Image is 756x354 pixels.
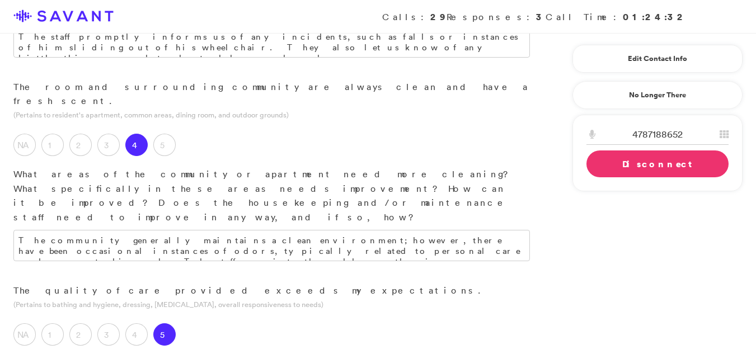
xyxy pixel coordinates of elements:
[13,80,530,108] p: The room and surrounding community are always clean and have a fresh scent.
[572,81,743,109] a: No Longer There
[97,323,120,346] label: 3
[125,134,148,156] label: 4
[69,323,92,346] label: 2
[13,134,36,156] label: NA
[13,167,530,224] p: What areas of the community or apartment need more cleaning? What specifically in these areas nee...
[430,11,447,23] strong: 29
[41,134,64,156] label: 1
[125,323,148,346] label: 4
[586,150,729,177] a: Disconnect
[41,323,64,346] label: 1
[97,134,120,156] label: 3
[69,134,92,156] label: 2
[13,110,530,120] p: (Pertains to resident's apartment, common areas, dining room, and outdoor grounds)
[153,134,176,156] label: 5
[536,11,546,23] strong: 3
[13,323,36,346] label: NA
[153,323,176,346] label: 5
[13,284,530,298] p: The quality of care provided exceeds my expectations.
[586,50,729,68] a: Edit Contact Info
[623,11,687,23] strong: 01:24:32
[13,299,530,310] p: (Pertains to bathing and hygiene, dressing, [MEDICAL_DATA], overall responsiveness to needs)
